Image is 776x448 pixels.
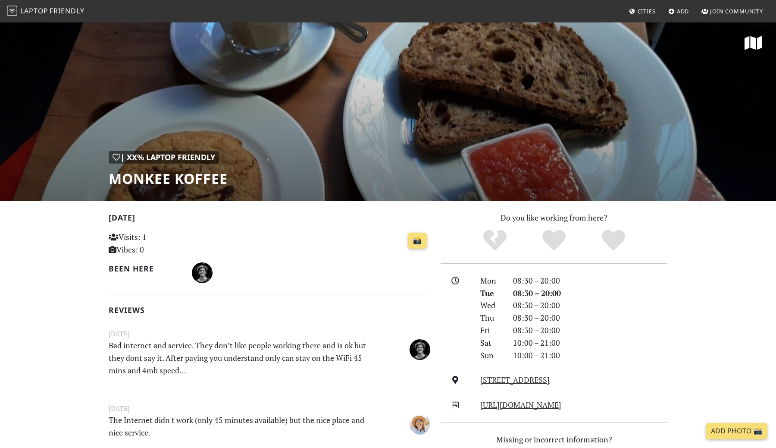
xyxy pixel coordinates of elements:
span: Join Community [710,7,763,15]
div: Definitely! [584,229,643,252]
div: Fri [475,324,508,337]
a: Add [665,3,693,19]
a: Join Community [698,3,767,19]
span: Add [677,7,689,15]
img: LaptopFriendly [7,6,17,16]
span: Sergio Carmona [192,267,213,277]
p: Visits: 1 Vibes: 0 [109,231,209,256]
img: 5984-sergio.jpg [192,262,213,283]
span: Sergio Carmona [410,343,430,353]
h2: Reviews [109,306,430,315]
h2: [DATE] [109,213,430,226]
div: 08:30 – 20:00 [508,324,673,337]
p: The Internet didn't work (only 45 minutes available) but the nice place and nice service. [103,414,380,439]
a: Add Photo 📸 [706,423,767,439]
span: Cities [638,7,656,15]
span: Laptop [20,6,48,16]
span: Lucia K [410,418,430,428]
div: 08:30 – 20:00 [508,274,673,287]
a: Cities [626,3,659,19]
a: [URL][DOMAIN_NAME] [480,400,561,410]
div: Sat [475,337,508,349]
a: 📸 [408,233,427,249]
h2: Been here [109,264,181,273]
div: 10:00 – 21:00 [508,349,673,362]
div: Wed [475,299,508,312]
small: [DATE] [103,328,435,339]
div: 08:30 – 20:00 [508,299,673,312]
div: Tue [475,287,508,300]
div: Mon [475,274,508,287]
small: [DATE] [103,403,435,414]
h1: Monkee Koffee [109,170,228,187]
div: Sun [475,349,508,362]
a: [STREET_ADDRESS] [480,375,550,385]
div: 08:30 – 20:00 [508,287,673,300]
p: Do you like working from here? [441,211,667,224]
div: No [465,229,525,252]
span: Friendly [50,6,84,16]
div: 10:00 – 21:00 [508,337,673,349]
div: | XX% Laptop Friendly [109,151,219,164]
div: Thu [475,312,508,324]
p: Missing or incorrect information? [441,433,667,446]
img: 5984-sergio.jpg [410,339,430,360]
div: Yes [524,229,584,252]
p: Bad internet and service. They don’t like people working there and is ok but they dont say it. Af... [103,339,380,376]
a: LaptopFriendly LaptopFriendly [7,4,84,19]
div: 08:30 – 20:00 [508,312,673,324]
img: 2550-lucia.jpg [410,414,430,435]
